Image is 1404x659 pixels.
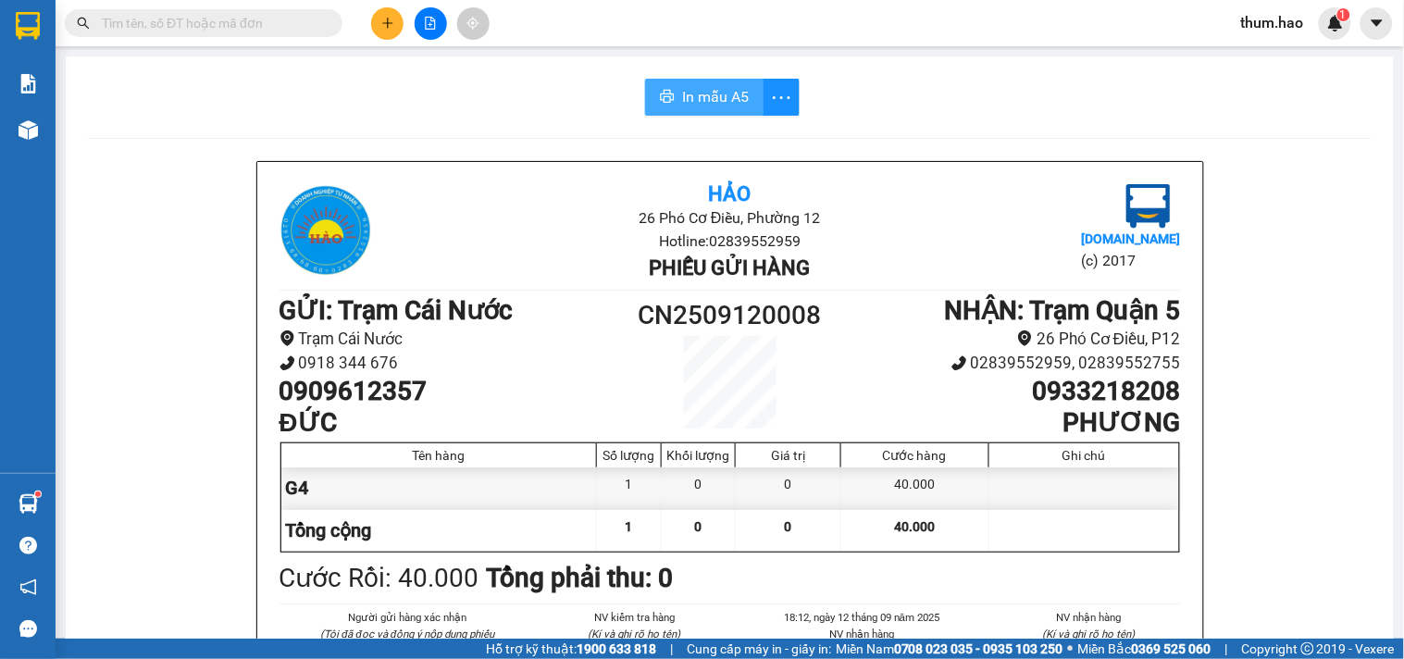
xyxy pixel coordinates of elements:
[16,12,40,40] img: logo-vxr
[1081,231,1180,246] b: [DOMAIN_NAME]
[281,467,598,509] div: G4
[842,351,1180,376] li: 02839552959, 02839552755
[785,519,792,534] span: 0
[19,620,37,638] span: message
[371,7,404,40] button: plus
[764,86,799,109] span: more
[1337,8,1350,21] sup: 1
[660,89,675,106] span: printer
[23,134,257,165] b: GỬI : Trạm Cái Nước
[381,17,394,30] span: plus
[1132,641,1211,656] strong: 0369 525 060
[695,519,702,534] span: 0
[320,628,494,657] i: (Tôi đã đọc và đồng ý nộp dung phiếu gửi hàng)
[1078,639,1211,659] span: Miền Bắc
[649,256,810,280] b: Phiếu gửi hàng
[1017,330,1033,346] span: environment
[415,7,447,40] button: file-add
[577,641,656,656] strong: 1900 633 818
[662,467,736,509] div: 0
[280,295,514,326] b: GỬI : Trạm Cái Nước
[19,578,37,596] span: notification
[945,295,1181,326] b: NHẬN : Trạm Quận 5
[173,45,774,68] li: 26 Phó Cơ Điều, Phường 12
[740,448,836,463] div: Giá trị
[102,13,320,33] input: Tìm tên, số ĐT hoặc mã đơn
[317,609,500,626] li: Người gửi hàng xác nhận
[1340,8,1347,21] span: 1
[836,639,1063,659] span: Miền Nam
[1226,11,1319,34] span: thum.hao
[617,295,843,336] h1: CN2509120008
[1327,15,1344,31] img: icon-new-feature
[280,327,617,352] li: Trạm Cái Nước
[1361,7,1393,40] button: caret-down
[994,448,1174,463] div: Ghi chú
[589,628,681,640] i: (Kí và ghi rõ họ tên)
[280,407,617,439] h1: ĐỨC
[1043,628,1136,640] i: (Kí và ghi rõ họ tên)
[23,23,116,116] img: logo.jpg
[280,330,295,346] span: environment
[666,448,730,463] div: Khối lượng
[280,355,295,371] span: phone
[429,206,1030,230] li: 26 Phó Cơ Điều, Phường 12
[736,467,841,509] div: 0
[77,17,90,30] span: search
[763,79,800,116] button: more
[708,182,751,205] b: Hảo
[1301,642,1314,655] span: copyright
[1225,639,1228,659] span: |
[280,558,479,599] div: Cước Rồi : 40.000
[842,407,1180,439] h1: PHƯƠNG
[846,448,983,463] div: Cước hàng
[1369,15,1385,31] span: caret-down
[670,639,673,659] span: |
[424,17,437,30] span: file-add
[1081,249,1180,272] li: (c) 2017
[35,491,41,497] sup: 1
[286,519,372,541] span: Tổng cộng
[280,376,617,407] h1: 0909612357
[998,609,1181,626] li: NV nhận hàng
[597,467,662,509] div: 1
[429,230,1030,253] li: Hotline: 02839552959
[842,327,1180,352] li: 26 Phó Cơ Điều, P12
[19,120,38,140] img: warehouse-icon
[771,626,954,642] li: NV nhận hàng
[543,609,727,626] li: NV kiểm tra hàng
[286,448,592,463] div: Tên hàng
[645,79,764,116] button: printerIn mẫu A5
[602,448,656,463] div: Số lượng
[951,355,967,371] span: phone
[894,519,935,534] span: 40.000
[894,641,1063,656] strong: 0708 023 035 - 0935 103 250
[457,7,490,40] button: aim
[19,537,37,554] span: question-circle
[1068,645,1074,653] span: ⚪️
[466,17,479,30] span: aim
[19,494,38,514] img: warehouse-icon
[1126,184,1171,229] img: logo.jpg
[626,519,633,534] span: 1
[487,563,674,593] b: Tổng phải thu: 0
[486,639,656,659] span: Hỗ trợ kỹ thuật:
[280,184,372,277] img: logo.jpg
[842,376,1180,407] h1: 0933218208
[687,639,831,659] span: Cung cấp máy in - giấy in:
[841,467,988,509] div: 40.000
[682,85,749,108] span: In mẫu A5
[173,68,774,92] li: Hotline: 02839552959
[19,74,38,93] img: solution-icon
[280,351,617,376] li: 0918 344 676
[771,609,954,626] li: 18:12, ngày 12 tháng 09 năm 2025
